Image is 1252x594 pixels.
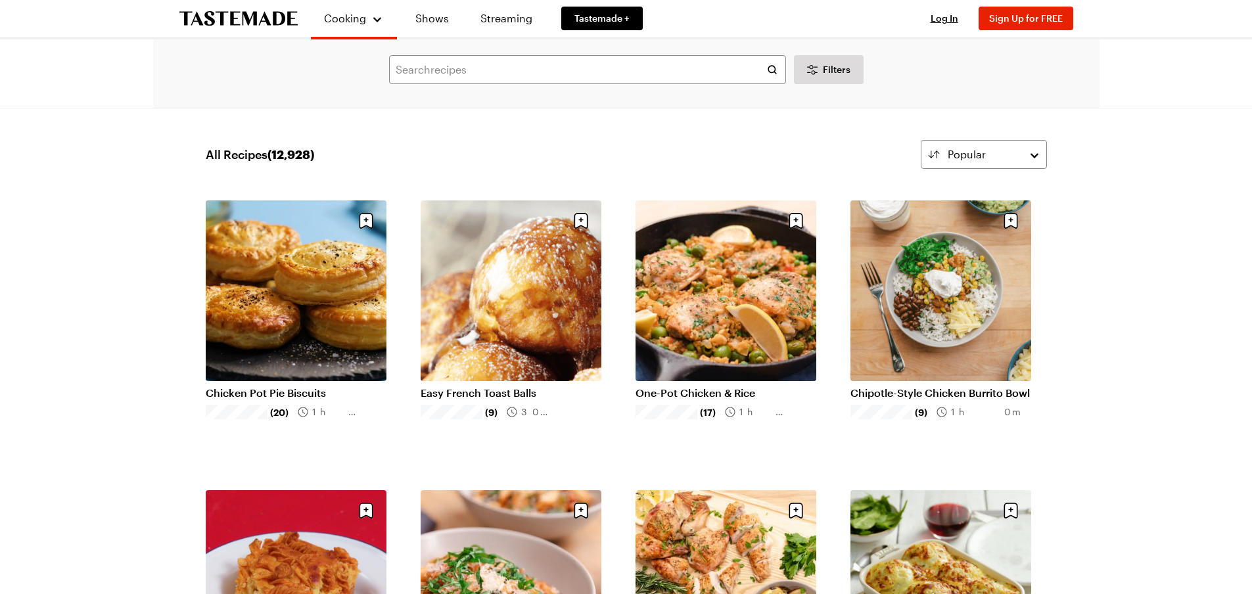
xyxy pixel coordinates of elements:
button: Popular [921,140,1047,169]
span: Tastemade + [574,12,630,25]
button: Save recipe [354,498,379,523]
span: Log In [931,12,958,24]
button: Save recipe [998,498,1023,523]
button: Cooking [324,5,384,32]
span: Popular [948,147,986,162]
span: All Recipes [206,145,314,164]
a: Chipotle-Style Chicken Burrito Bowl [850,386,1031,400]
button: Log In [918,12,971,25]
span: Cooking [324,12,366,24]
button: Save recipe [568,498,593,523]
button: Save recipe [783,498,808,523]
a: One-Pot Chicken & Rice [636,386,816,400]
button: Save recipe [998,208,1023,233]
a: Easy French Toast Balls [421,386,601,400]
button: Save recipe [783,208,808,233]
span: Sign Up for FREE [989,12,1063,24]
button: Desktop filters [794,55,864,84]
a: Chicken Pot Pie Biscuits [206,386,386,400]
span: Filters [823,63,850,76]
a: To Tastemade Home Page [179,11,298,26]
button: Save recipe [354,208,379,233]
a: Tastemade + [561,7,643,30]
button: Sign Up for FREE [979,7,1073,30]
button: Save recipe [568,208,593,233]
span: ( 12,928 ) [267,147,314,162]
